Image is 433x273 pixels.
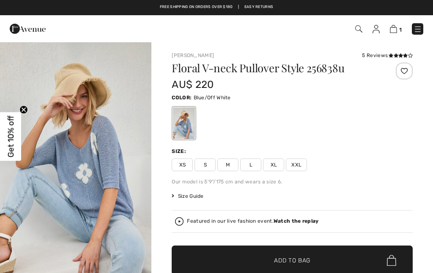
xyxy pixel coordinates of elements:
button: Close teaser [19,106,28,114]
span: Color: [172,95,192,101]
img: Search [355,25,362,33]
span: Add to Bag [274,256,310,265]
img: Shopping Bag [390,25,397,33]
a: Easy Returns [244,4,274,10]
span: M [217,158,238,171]
span: Get 10% off [6,116,16,158]
img: Watch the replay [175,217,184,226]
iframe: Opens a widget where you can find more information [378,248,425,269]
a: [PERSON_NAME] [172,52,214,58]
div: Our model is 5'9"/175 cm and wears a size 6. [172,178,413,186]
div: Featured in our live fashion event. [187,218,318,224]
div: Blue/Off White [173,107,195,139]
img: 1ère Avenue [10,20,46,37]
img: My Info [373,25,380,33]
span: AU$ 220 [172,79,214,90]
a: Free shipping on orders over $180 [160,4,233,10]
img: Menu [414,25,422,33]
div: Size: [172,147,188,155]
span: XXL [286,158,307,171]
span: 1 [399,27,402,33]
span: Size Guide [172,192,203,200]
a: 1 [390,24,402,34]
strong: Watch the replay [274,218,319,224]
span: | [238,4,239,10]
span: S [195,158,216,171]
a: 1ère Avenue [10,24,46,32]
h1: Floral V-neck Pullover Style 256838u [172,63,373,74]
span: XS [172,158,193,171]
span: Blue/Off White [194,95,231,101]
span: XL [263,158,284,171]
div: 5 Reviews [362,52,413,59]
span: L [240,158,261,171]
